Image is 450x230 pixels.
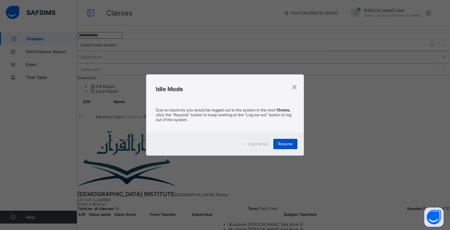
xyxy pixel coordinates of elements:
[291,81,297,92] div: ×
[156,108,294,122] p: Due to inactivity you would be logged out to the system in the next , click the "Resume" button t...
[156,86,294,92] h2: Idle Mode
[248,141,268,146] span: Log me out
[424,207,444,227] button: Open asap
[278,141,293,146] span: Resume
[276,108,290,112] strong: 15mins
